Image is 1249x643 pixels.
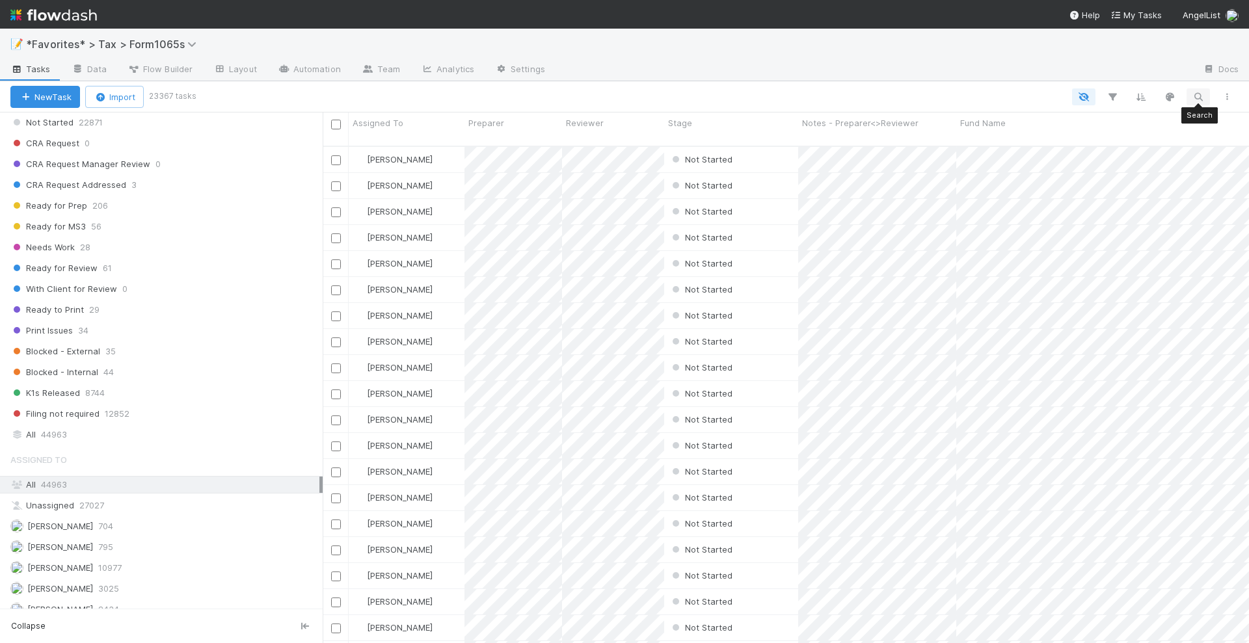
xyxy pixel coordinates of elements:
[27,604,93,614] span: [PERSON_NAME]
[367,492,433,503] span: [PERSON_NAME]
[485,60,556,81] a: Settings
[10,86,80,108] button: NewTask
[61,60,117,81] a: Data
[468,116,504,129] span: Preparer
[354,153,433,166] div: [PERSON_NAME]
[10,364,98,380] span: Blocked - Internal
[1183,10,1220,20] span: AngelList
[331,337,341,347] input: Toggle Row Selected
[367,570,433,581] span: [PERSON_NAME]
[802,116,919,129] span: Notes - Preparer<>Reviewer
[10,156,150,172] span: CRA Request Manager Review
[669,439,732,452] div: Not Started
[566,116,604,129] span: Reviewer
[117,60,203,81] a: Flow Builder
[669,543,732,556] div: Not Started
[11,620,46,632] span: Collapse
[331,233,341,243] input: Toggle Row Selected
[367,440,433,451] span: [PERSON_NAME]
[367,258,433,269] span: [PERSON_NAME]
[331,120,341,129] input: Toggle All Rows Selected
[331,155,341,165] input: Toggle Row Selected
[78,322,88,339] span: 34
[98,539,113,555] span: 795
[92,198,108,214] span: 206
[367,388,433,399] span: [PERSON_NAME]
[354,465,433,478] div: [PERSON_NAME]
[669,388,732,399] span: Not Started
[367,414,433,425] span: [PERSON_NAME]
[669,414,732,425] span: Not Started
[10,114,74,131] span: Not Started
[41,426,67,443] span: 44963
[331,389,341,399] input: Toggle Row Selected
[354,179,433,192] div: [PERSON_NAME]
[10,322,73,339] span: Print Issues
[354,257,433,270] div: [PERSON_NAME]
[79,114,103,131] span: 22871
[354,387,433,400] div: [PERSON_NAME]
[91,218,101,235] span: 56
[367,284,433,295] span: [PERSON_NAME]
[10,177,126,193] span: CRA Request Addressed
[960,116,1006,129] span: Fund Name
[669,309,732,322] div: Not Started
[331,623,341,633] input: Toggle Row Selected
[27,542,93,552] span: [PERSON_NAME]
[10,343,100,360] span: Blocked - External
[98,581,119,597] span: 3025
[331,207,341,217] input: Toggle Row Selected
[355,284,365,295] img: avatar_d45d11ee-0024-4901-936f-9df0a9cc3b4e.png
[122,281,128,297] span: 0
[354,491,433,504] div: [PERSON_NAME]
[355,440,365,451] img: avatar_d45d11ee-0024-4901-936f-9df0a9cc3b4e.png
[669,154,732,164] span: Not Started
[10,198,87,214] span: Ready for Prep
[669,310,732,321] span: Not Started
[669,570,732,581] span: Not Started
[10,603,23,616] img: avatar_66854b90-094e-431f-b713-6ac88429a2b8.png
[267,60,351,81] a: Automation
[367,336,433,347] span: [PERSON_NAME]
[80,239,90,256] span: 28
[669,413,732,426] div: Not Started
[669,621,732,634] div: Not Started
[410,60,485,81] a: Analytics
[669,517,732,530] div: Not Started
[10,497,319,514] div: Unassigned
[669,466,732,477] span: Not Started
[355,518,365,529] img: avatar_d45d11ee-0024-4901-936f-9df0a9cc3b4e.png
[353,116,403,129] span: Assigned To
[331,519,341,529] input: Toggle Row Selected
[367,622,433,633] span: [PERSON_NAME]
[131,177,137,193] span: 3
[355,622,365,633] img: avatar_d45d11ee-0024-4901-936f-9df0a9cc3b4e.png
[669,232,732,243] span: Not Started
[669,284,732,295] span: Not Started
[1069,8,1100,21] div: Help
[367,154,433,164] span: [PERSON_NAME]
[203,60,267,81] a: Layout
[98,560,122,576] span: 10977
[1226,9,1239,22] img: avatar_711f55b7-5a46-40da-996f-bc93b6b86381.png
[355,180,365,190] img: avatar_d45d11ee-0024-4901-936f-9df0a9cc3b4e.png
[331,571,341,581] input: Toggle Row Selected
[669,257,732,270] div: Not Started
[355,336,365,347] img: avatar_d45d11ee-0024-4901-936f-9df0a9cc3b4e.png
[669,596,732,607] span: Not Started
[354,283,433,296] div: [PERSON_NAME]
[669,335,732,348] div: Not Started
[355,544,365,555] img: avatar_d45d11ee-0024-4901-936f-9df0a9cc3b4e.png
[155,156,161,172] span: 0
[331,597,341,607] input: Toggle Row Selected
[10,135,79,151] span: CRA Request
[41,479,67,490] span: 44963
[355,388,365,399] img: avatar_d45d11ee-0024-4901-936f-9df0a9cc3b4e.png
[669,622,732,633] span: Not Started
[367,232,433,243] span: [PERSON_NAME]
[354,543,433,556] div: [PERSON_NAME]
[354,595,433,608] div: [PERSON_NAME]
[355,466,365,477] img: avatar_d45d11ee-0024-4901-936f-9df0a9cc3b4e.png
[105,343,116,360] span: 35
[10,218,86,235] span: Ready for MS3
